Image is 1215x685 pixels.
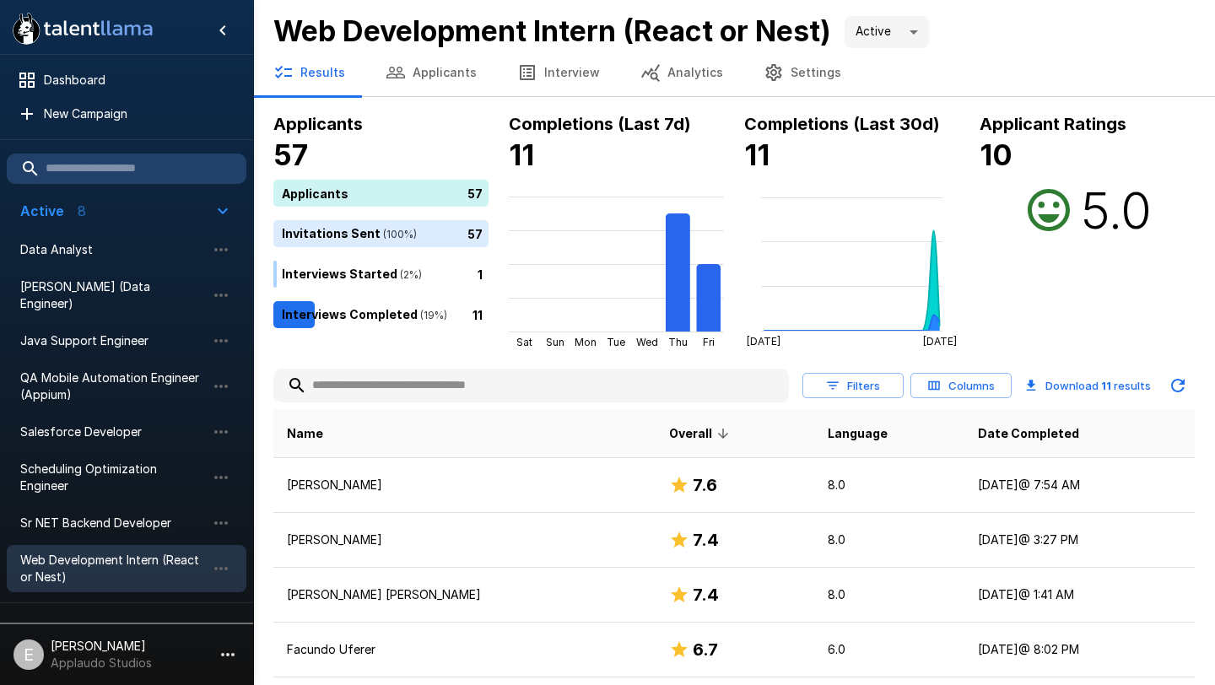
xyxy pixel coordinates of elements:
[703,336,715,348] tspan: Fri
[497,49,620,96] button: Interview
[744,114,940,134] b: Completions (Last 30d)
[978,423,1079,444] span: Date Completed
[693,636,718,663] h6: 6.7
[828,423,888,444] span: Language
[287,586,642,603] p: [PERSON_NAME] [PERSON_NAME]
[472,305,483,323] p: 11
[287,477,642,494] p: [PERSON_NAME]
[828,586,951,603] p: 8.0
[467,184,483,202] p: 57
[273,138,308,172] b: 57
[828,477,951,494] p: 8.0
[287,531,642,548] p: [PERSON_NAME]
[273,13,831,48] b: Web Development Intern (React or Nest)
[365,49,497,96] button: Applicants
[964,568,1195,623] td: [DATE] @ 1:41 AM
[669,423,734,444] span: Overall
[668,336,688,348] tspan: Thu
[964,458,1195,513] td: [DATE] @ 7:54 AM
[636,336,658,348] tspan: Wed
[980,114,1126,134] b: Applicant Ratings
[828,641,951,658] p: 6.0
[287,641,642,658] p: Facundo Uferer
[828,531,951,548] p: 8.0
[1101,379,1111,392] b: 11
[620,49,743,96] button: Analytics
[747,335,780,348] tspan: [DATE]
[1081,180,1152,240] h2: 5.0
[546,336,564,348] tspan: Sun
[980,138,1012,172] b: 10
[509,138,534,172] b: 11
[509,114,691,134] b: Completions (Last 7d)
[693,472,717,499] h6: 7.6
[607,336,626,348] tspan: Tue
[964,623,1195,677] td: [DATE] @ 8:02 PM
[253,49,365,96] button: Results
[478,265,483,283] p: 1
[802,373,904,399] button: Filters
[287,423,323,444] span: Name
[1161,369,1195,402] button: Updated Today - 8:35 AM
[467,224,483,242] p: 57
[744,138,769,172] b: 11
[516,336,532,348] tspan: Sat
[693,526,719,553] h6: 7.4
[910,373,1012,399] button: Columns
[1018,369,1158,402] button: Download 11 results
[923,335,957,348] tspan: [DATE]
[845,16,929,48] div: Active
[743,49,861,96] button: Settings
[273,114,363,134] b: Applicants
[964,513,1195,568] td: [DATE] @ 3:27 PM
[575,336,597,348] tspan: Mon
[693,581,719,608] h6: 7.4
